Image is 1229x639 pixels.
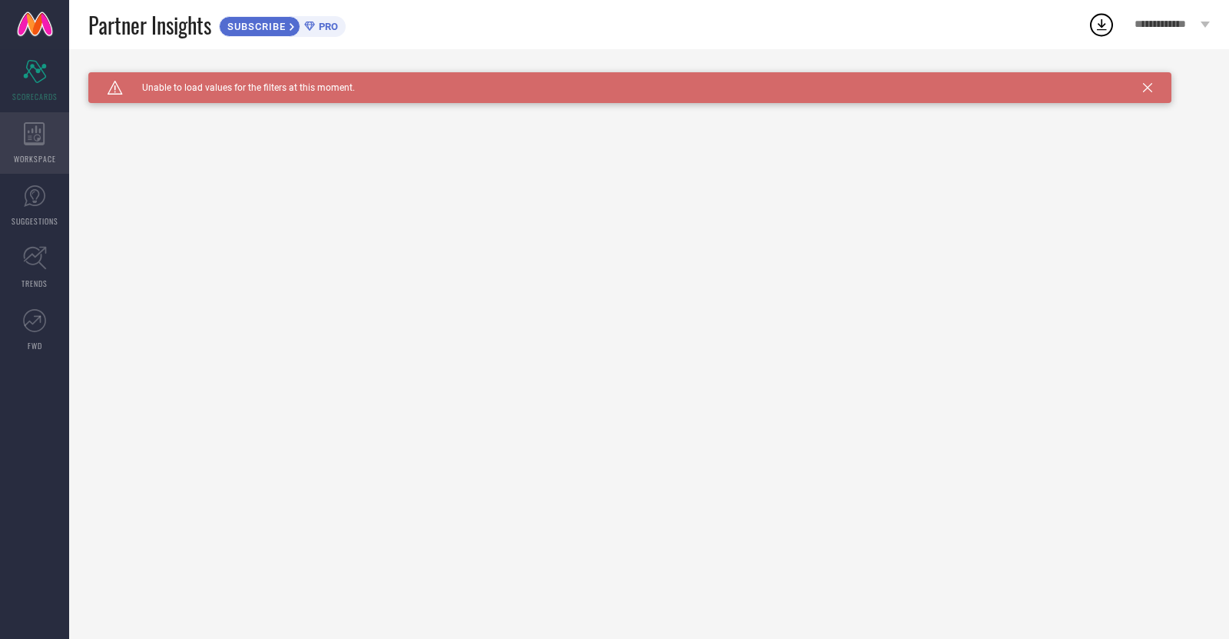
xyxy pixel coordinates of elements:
span: WORKSPACE [14,153,56,165]
div: Open download list [1088,11,1115,38]
span: Partner Insights [88,9,211,41]
span: TRENDS [22,278,48,289]
span: Unable to load values for the filters at this moment. [123,82,355,93]
span: SCORECARDS [12,91,58,102]
span: SUBSCRIBE [220,21,290,32]
a: SUBSCRIBEPRO [219,12,346,37]
span: SUGGESTIONS [12,215,58,227]
span: PRO [315,21,338,32]
span: FWD [28,340,42,351]
div: Unable to load filters at this moment. Please try later. [88,72,1210,85]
